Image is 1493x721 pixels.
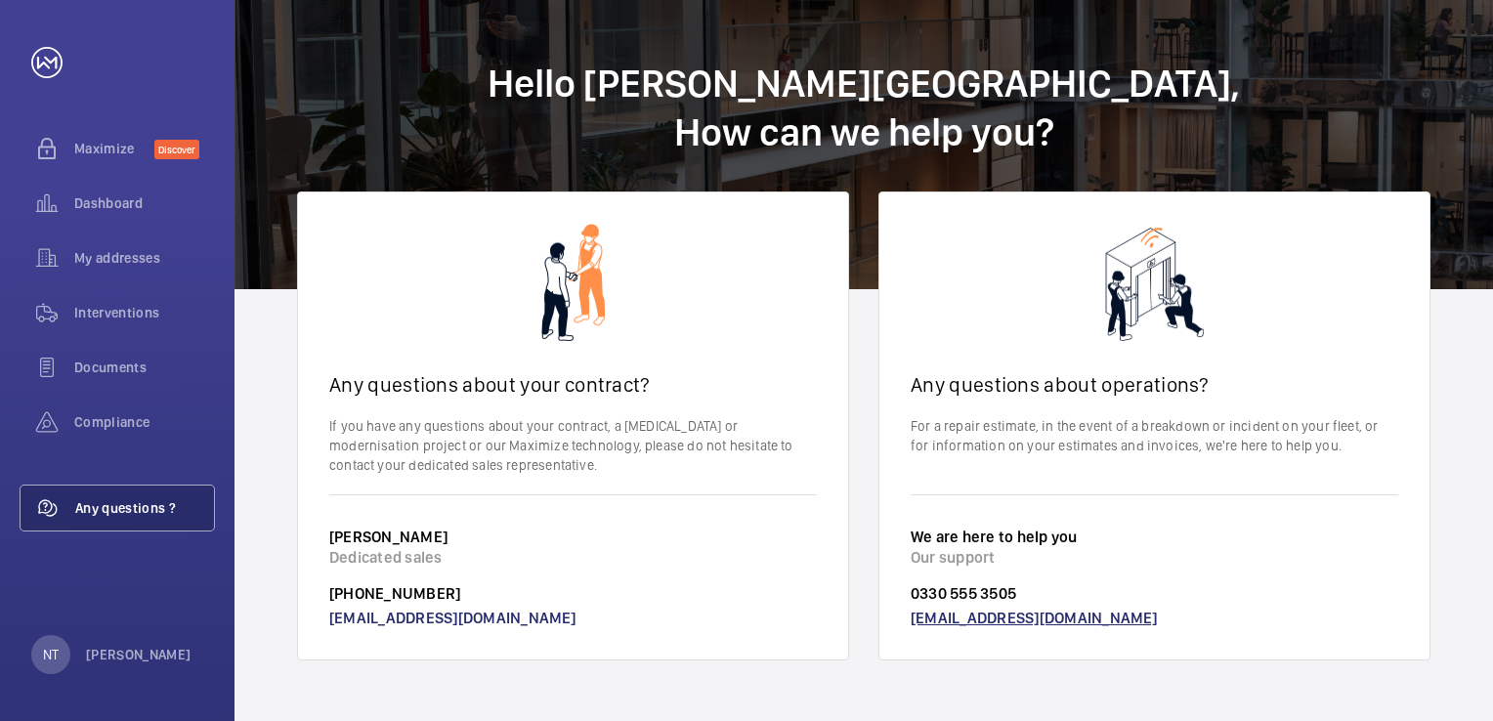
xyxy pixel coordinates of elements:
[74,139,154,158] span: Maximize
[911,372,1398,397] h2: Any questions about operations?
[329,547,817,568] p: Dedicated sales
[329,372,817,397] h2: Any questions about your contract?
[329,609,576,627] a: [EMAIL_ADDRESS][DOMAIN_NAME]
[86,645,192,664] p: [PERSON_NAME]
[1105,224,1203,341] img: contact-ops.png
[74,412,215,432] span: Compliance
[74,303,215,322] span: Interventions
[154,140,199,159] span: Discover
[74,248,215,268] span: My addresses
[75,498,214,518] span: Any questions ?
[74,358,215,377] span: Documents
[74,193,215,213] span: Dashboard
[911,416,1398,455] p: For a repair estimate, in the event of a breakdown or incident on your fleet, or for information ...
[329,416,817,475] p: If you have any questions about your contract, a [MEDICAL_DATA] or modernisation project or our M...
[911,527,1398,547] h3: We are here to help you
[329,527,817,547] h3: [PERSON_NAME]
[43,645,59,664] p: NT
[329,584,460,603] a: [PHONE_NUMBER]
[911,547,1398,568] p: Our support
[911,609,1158,627] a: [EMAIL_ADDRESS][DOMAIN_NAME]
[541,224,604,341] img: contact-sales.png
[911,584,1016,603] a: 0330 555 3505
